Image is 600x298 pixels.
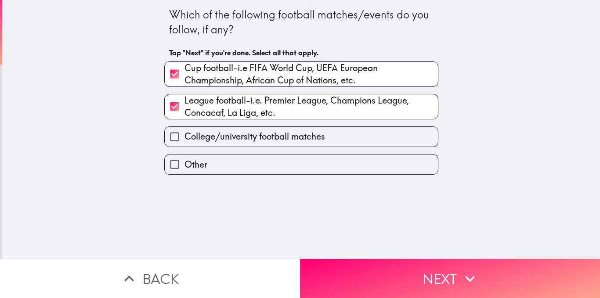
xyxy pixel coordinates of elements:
[165,127,438,147] button: College/university football matches
[184,94,438,119] span: League football-i.e. Premier League, Champions League, Concacaf, La Liga, etc.
[184,62,438,86] span: Cup football-i.e FIFA World Cup, UEFA European Championship, African Cup of Nations, etc.
[169,48,434,57] h6: Tap "Next" if you're done. Select all that apply.
[184,130,325,143] span: College/university football matches
[184,158,207,171] span: Other
[165,62,438,86] button: Cup football-i.e FIFA World Cup, UEFA European Championship, African Cup of Nations, etc.
[165,94,438,119] button: League football-i.e. Premier League, Champions League, Concacaf, La Liga, etc.
[169,7,434,37] div: Which of the following football matches/events do you follow, if any?
[165,154,438,174] button: Other
[300,259,600,298] button: Next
